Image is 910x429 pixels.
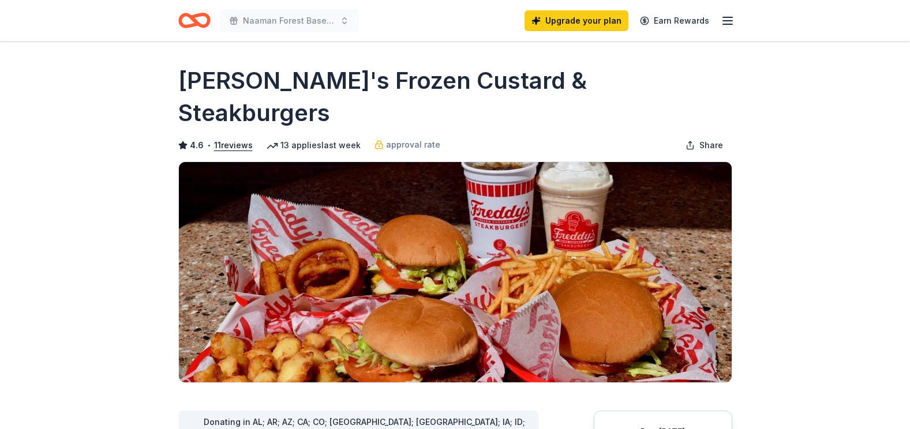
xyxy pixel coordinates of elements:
[190,138,204,152] span: 4.6
[267,138,361,152] div: 13 applies last week
[179,162,732,382] img: Image for Freddy's Frozen Custard & Steakburgers
[375,138,440,152] a: approval rate
[178,7,211,34] a: Home
[243,14,335,28] span: Naaman Forest Baseball Raffle
[386,138,440,152] span: approval rate
[633,10,716,31] a: Earn Rewards
[699,138,723,152] span: Share
[207,141,211,150] span: •
[525,10,628,31] a: Upgrade your plan
[178,65,732,129] h1: [PERSON_NAME]'s Frozen Custard & Steakburgers
[214,138,253,152] button: 11reviews
[676,134,732,157] button: Share
[220,9,358,32] button: Naaman Forest Baseball Raffle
